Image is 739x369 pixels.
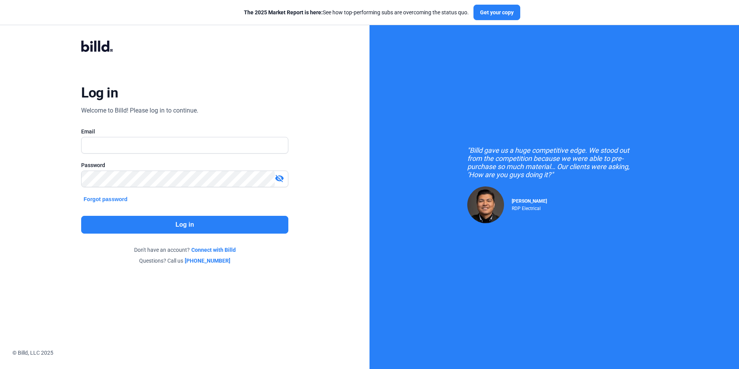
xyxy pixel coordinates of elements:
div: Don't have an account? [81,246,288,254]
button: Forgot password [81,195,130,203]
mat-icon: visibility_off [275,174,284,183]
button: Get your copy [473,5,520,20]
a: Connect with Billd [191,246,236,254]
div: "Billd gave us a huge competitive edge. We stood out from the competition because we were able to... [467,146,641,179]
button: Log in [81,216,288,234]
div: RDP Electrical [512,204,547,211]
a: [PHONE_NUMBER] [185,257,230,265]
span: [PERSON_NAME] [512,198,547,204]
div: Password [81,161,288,169]
img: Raul Pacheco [467,186,504,223]
div: Log in [81,84,118,101]
div: Email [81,128,288,135]
div: Welcome to Billd! Please log in to continue. [81,106,198,115]
div: See how top-performing subs are overcoming the status quo. [244,9,469,16]
div: Questions? Call us [81,257,288,265]
span: The 2025 Market Report is here: [244,9,323,15]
